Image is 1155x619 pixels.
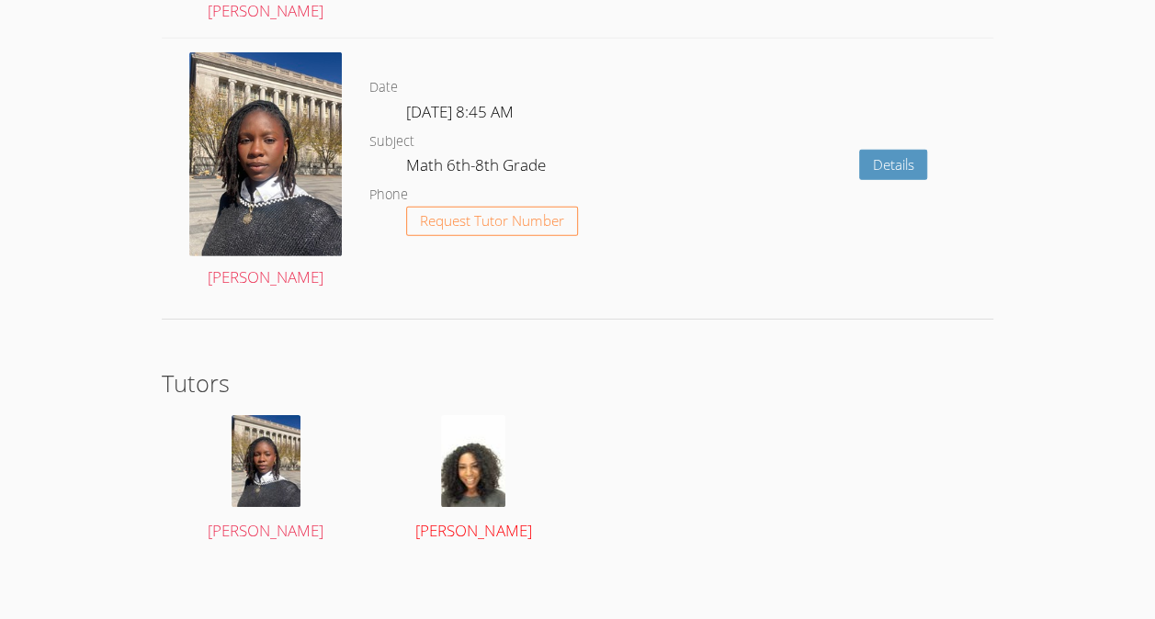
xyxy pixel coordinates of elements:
img: IMG_8183.jpeg [189,52,342,256]
button: Request Tutor Number [406,207,578,237]
dd: Math 6th-8th Grade [406,152,549,184]
span: [DATE] 8:45 AM [406,101,514,122]
a: Details [859,150,928,180]
dt: Date [369,76,398,99]
a: [PERSON_NAME] [189,52,342,290]
h2: Tutors [162,366,993,400]
a: [PERSON_NAME] [386,415,561,545]
dt: Subject [369,130,414,153]
dt: Phone [369,184,408,207]
span: Request Tutor Number [420,214,564,228]
span: [PERSON_NAME] [208,520,323,541]
span: [PERSON_NAME] [415,520,531,541]
a: [PERSON_NAME] [178,415,353,545]
img: avatar.png [441,415,505,507]
img: IMG_8183.jpeg [232,415,300,507]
